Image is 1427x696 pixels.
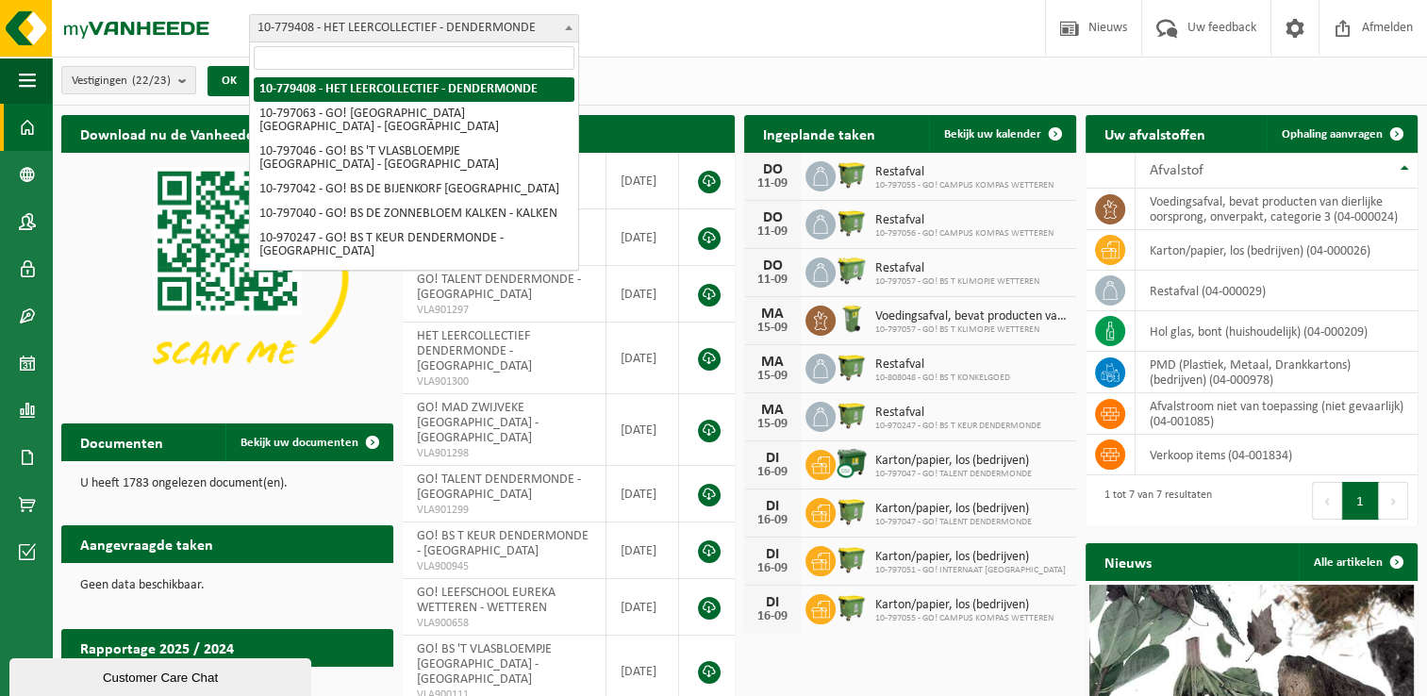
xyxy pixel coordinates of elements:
span: Bekijk uw kalender [944,128,1041,141]
span: Ophaling aanvragen [1282,128,1383,141]
td: [DATE] [606,323,679,394]
img: WB-1100-HPE-GN-51 [836,591,868,623]
p: U heeft 1783 ongelezen document(en). [80,477,374,490]
li: 10-797040 - GO! BS DE ZONNEBLOEM KALKEN - KALKEN [254,202,574,226]
li: 10-797042 - GO! BS DE BIJENKORF [GEOGRAPHIC_DATA] [254,177,574,202]
h2: Documenten [61,423,182,460]
span: 10-797057 - GO! BS T KLIMOPJE WETTEREN [875,276,1039,288]
span: GO! LEEFSCHOOL EUREKA WETTEREN - WETTEREN [417,586,556,615]
td: hol glas, bont (huishoudelijk) (04-000209) [1136,311,1418,352]
img: WB-0660-HPE-GN-51 [836,255,868,287]
img: WB-1100-CU [836,447,868,479]
img: WB-0140-HPE-GN-50 [836,303,868,335]
span: Karton/papier, los (bedrijven) [875,454,1032,469]
p: Geen data beschikbaar. [80,579,374,592]
div: DO [754,162,791,177]
span: VLA901298 [417,446,591,461]
td: voedingsafval, bevat producten van dierlijke oorsprong, onverpakt, categorie 3 (04-000024) [1136,189,1418,230]
span: VLA901300 [417,374,591,389]
div: DI [754,547,791,562]
td: [DATE] [606,394,679,466]
li: 10-779408 - HET LEERCOLLECTIEF - DENDERMONDE [254,77,574,102]
span: HET LEERCOLLECTIEF DENDERMONDE - [GEOGRAPHIC_DATA] [417,329,532,373]
span: Karton/papier, los (bedrijven) [875,550,1066,565]
span: GO! TALENT DENDERMONDE - [GEOGRAPHIC_DATA] [417,472,581,502]
div: 15-09 [754,322,791,335]
li: 10-797046 - GO! BS 'T VLASBLOEMPJE [GEOGRAPHIC_DATA] - [GEOGRAPHIC_DATA] [254,140,574,177]
span: Restafval [875,165,1054,180]
span: 10-797055 - GO! CAMPUS KOMPAS WETTEREN [875,180,1054,191]
div: 16-09 [754,562,791,575]
img: WB-1100-HPE-GN-51 [836,351,868,383]
td: PMD (Plastiek, Metaal, Drankkartons) (bedrijven) (04-000978) [1136,352,1418,393]
li: 10-797057 - GO! BS T KLIMOPJE WETTEREN - WETTEREN [254,264,574,289]
li: 10-797063 - GO! [GEOGRAPHIC_DATA] [GEOGRAPHIC_DATA] - [GEOGRAPHIC_DATA] [254,102,574,140]
span: VLA900658 [417,616,591,631]
img: WB-1100-HPE-GN-50 [836,495,868,527]
a: Ophaling aanvragen [1267,115,1416,153]
span: VLA901297 [417,303,591,318]
span: Restafval [875,213,1054,228]
span: GO! MAD ZWIJVEKE [GEOGRAPHIC_DATA] - [GEOGRAPHIC_DATA] [417,401,539,445]
div: DI [754,499,791,514]
span: Restafval [875,406,1041,421]
span: 10-797057 - GO! BS T KLIMOPJE WETTEREN [875,324,1067,336]
img: WB-1100-HPE-GN-51 [836,158,868,191]
span: Voedingsafval, bevat producten van dierlijke oorsprong, onverpakt, categorie 3 [875,309,1067,324]
img: WB-1100-HPE-GN-50 [836,399,868,431]
img: WB-1100-HPE-GN-51 [836,207,868,239]
div: 11-09 [754,177,791,191]
span: Afvalstof [1150,163,1203,178]
div: DO [754,258,791,273]
td: [DATE] [606,209,679,266]
button: Vestigingen(22/23) [61,66,196,94]
span: Vestigingen [72,67,171,95]
h2: Download nu de Vanheede+ app! [61,115,313,152]
h2: Rapportage 2025 / 2024 [61,629,253,666]
img: WB-1100-HPE-GN-50 [836,543,868,575]
td: verkoop items (04-001834) [1136,435,1418,475]
td: afvalstroom niet van toepassing (niet gevaarlijk) (04-001085) [1136,393,1418,435]
span: VLA901299 [417,503,591,518]
div: DO [754,210,791,225]
a: Bekijk uw documenten [225,423,391,461]
h2: Ingeplande taken [744,115,894,152]
span: 10-779408 - HET LEERCOLLECTIEF - DENDERMONDE [250,15,578,41]
div: 16-09 [754,610,791,623]
span: Restafval [875,261,1039,276]
div: MA [754,355,791,370]
div: 15-09 [754,370,791,383]
span: 10-797055 - GO! CAMPUS KOMPAS WETTEREN [875,613,1054,624]
a: Bekijk uw kalender [929,115,1074,153]
td: karton/papier, los (bedrijven) (04-000026) [1136,230,1418,271]
button: OK [207,66,251,96]
span: 10-808048 - GO! BS T KONKELGOED [875,373,1010,384]
span: 10-797047 - GO! TALENT DENDERMONDE [875,469,1032,480]
count: (22/23) [132,75,171,87]
span: GO! BS 'T VLASBLOEMPJE [GEOGRAPHIC_DATA] - [GEOGRAPHIC_DATA] [417,642,552,687]
div: MA [754,307,791,322]
td: [DATE] [606,266,679,323]
span: 10-797047 - GO! TALENT DENDERMONDE [875,517,1032,528]
span: 10-970247 - GO! BS T KEUR DENDERMONDE [875,421,1041,432]
button: 1 [1342,482,1379,520]
button: Next [1379,482,1408,520]
span: 10-797051 - GO! INTERNAAT [GEOGRAPHIC_DATA] [875,565,1066,576]
span: Karton/papier, los (bedrijven) [875,598,1054,613]
span: Karton/papier, los (bedrijven) [875,502,1032,517]
div: 16-09 [754,466,791,479]
li: 10-970247 - GO! BS T KEUR DENDERMONDE - [GEOGRAPHIC_DATA] [254,226,574,264]
h2: Aangevraagde taken [61,525,232,562]
div: 11-09 [754,273,791,287]
span: Bekijk uw documenten [241,437,358,449]
img: Download de VHEPlus App [61,153,393,402]
div: 11-09 [754,225,791,239]
span: GO! TALENT DENDERMONDE - [GEOGRAPHIC_DATA] [417,273,581,302]
div: DI [754,595,791,610]
span: GO! BS T KEUR DENDERMONDE - [GEOGRAPHIC_DATA] [417,529,589,558]
h2: Nieuws [1086,543,1170,580]
td: [DATE] [606,522,679,579]
span: 10-779408 - HET LEERCOLLECTIEF - DENDERMONDE [249,14,579,42]
td: [DATE] [606,466,679,522]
